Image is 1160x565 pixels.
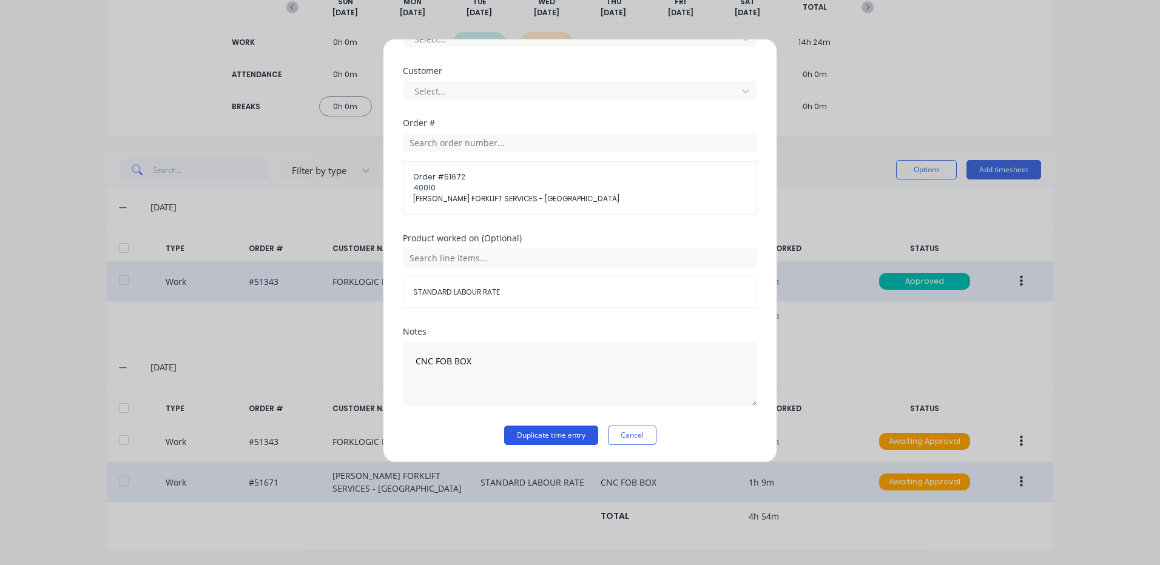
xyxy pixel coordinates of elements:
[413,287,747,298] span: STANDARD LABOUR RATE
[403,119,757,127] div: Order #
[608,426,656,445] button: Cancel
[413,182,747,193] span: 40010
[403,249,757,267] input: Search line items...
[403,234,757,242] div: Product worked on (Optional)
[403,133,757,152] input: Search order number...
[403,342,757,406] textarea: CNC FOB BOX
[403,67,757,75] div: Customer
[403,327,757,336] div: Notes
[413,193,747,204] span: [PERSON_NAME] FORKLIFT SERVICES - [GEOGRAPHIC_DATA]
[413,172,747,182] span: Order # 51672
[504,426,598,445] button: Duplicate time entry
